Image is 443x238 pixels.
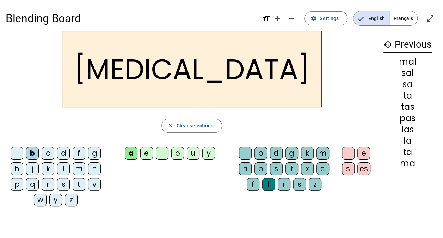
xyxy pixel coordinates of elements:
[73,147,85,160] div: f
[278,178,290,191] div: r
[288,14,296,23] mat-icon: remove
[383,69,432,77] div: sal
[11,162,23,175] div: h
[383,80,432,89] div: sa
[88,147,101,160] div: g
[309,178,321,191] div: z
[26,147,39,160] div: b
[270,162,283,175] div: s
[383,137,432,145] div: la
[310,15,317,22] mat-icon: settings
[73,162,85,175] div: m
[177,121,214,130] span: Clear selections
[156,147,168,160] div: i
[383,91,432,100] div: ta
[62,31,322,107] h2: [MEDICAL_DATA]
[342,162,355,175] div: s
[65,194,78,206] div: z
[293,178,306,191] div: s
[423,11,437,25] button: Enter full screen
[26,178,39,191] div: q
[285,11,299,25] button: Decrease font size
[161,119,222,133] button: Clear selections
[6,7,257,30] h1: Blending Board
[57,147,70,160] div: d
[273,14,282,23] mat-icon: add
[57,178,70,191] div: s
[125,147,137,160] div: a
[254,162,267,175] div: p
[49,194,62,206] div: y
[187,147,199,160] div: u
[383,103,432,111] div: tas
[202,147,215,160] div: y
[171,147,184,160] div: o
[383,159,432,168] div: ma
[316,147,329,160] div: m
[270,147,283,160] div: d
[88,162,101,175] div: n
[254,147,267,160] div: b
[383,114,432,123] div: pas
[42,178,54,191] div: r
[426,14,435,23] mat-icon: open_in_full
[301,162,314,175] div: x
[383,37,432,53] h3: Previous
[262,14,271,23] mat-icon: format_size
[73,178,85,191] div: t
[42,162,54,175] div: k
[353,11,418,26] mat-button-toggle-group: Language selection
[271,11,285,25] button: Increase font size
[316,162,329,175] div: c
[383,40,392,49] mat-icon: history
[42,147,54,160] div: c
[57,162,70,175] div: l
[88,178,101,191] div: v
[262,178,275,191] div: l
[26,162,39,175] div: j
[304,11,347,25] button: Settings
[239,162,252,175] div: n
[247,178,259,191] div: f
[301,147,314,160] div: k
[383,125,432,134] div: las
[285,147,298,160] div: g
[34,194,47,206] div: w
[353,11,389,25] span: English
[389,11,417,25] span: Français
[357,162,370,175] div: es
[167,123,174,129] mat-icon: close
[320,14,339,23] span: Settings
[383,148,432,156] div: ta
[140,147,153,160] div: e
[357,147,370,160] div: e
[383,58,432,66] div: mal
[285,162,298,175] div: t
[11,178,23,191] div: p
